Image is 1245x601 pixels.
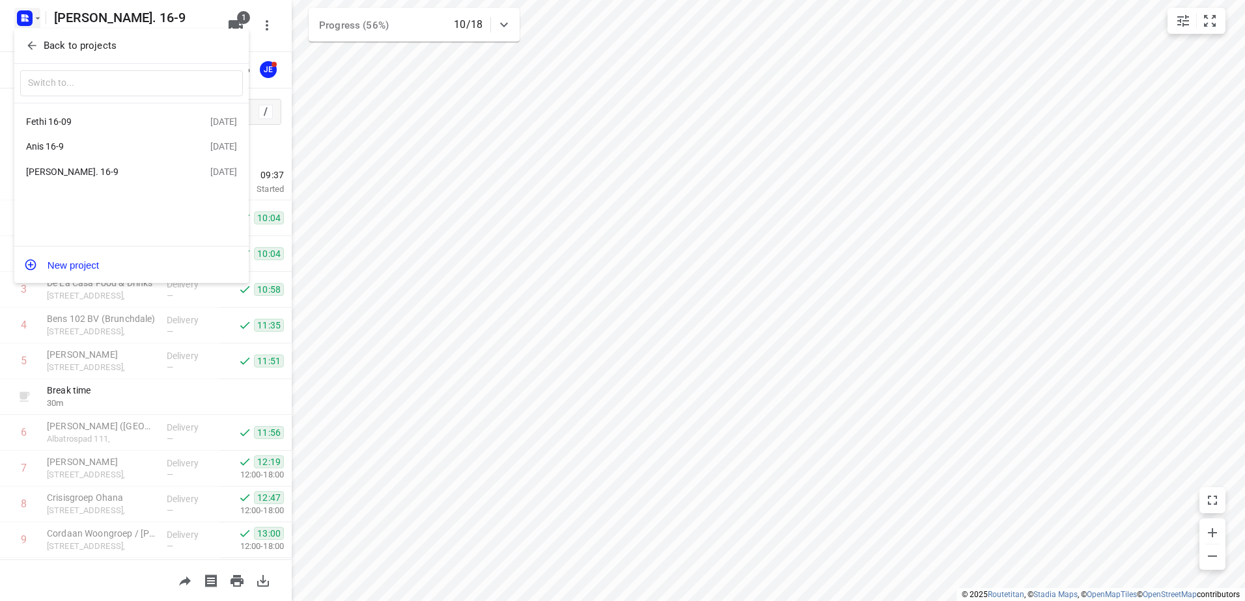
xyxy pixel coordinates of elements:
[14,109,249,134] div: Fethi 16-09[DATE]
[210,167,237,177] div: [DATE]
[14,159,249,185] div: [PERSON_NAME]. 16-9[DATE]
[44,38,117,53] p: Back to projects
[210,116,237,127] div: [DATE]
[14,134,249,159] div: Anis 16-9[DATE]
[26,167,176,177] div: [PERSON_NAME]. 16-9
[210,141,237,152] div: [DATE]
[26,116,176,127] div: Fethi 16-09
[14,252,249,278] button: New project
[20,70,243,97] input: Switch to...
[26,141,176,152] div: Anis 16-9
[20,35,243,57] button: Back to projects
